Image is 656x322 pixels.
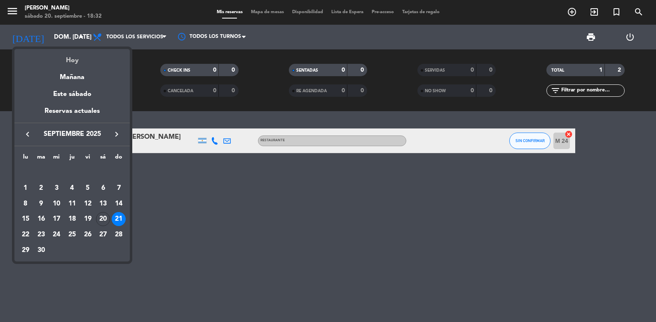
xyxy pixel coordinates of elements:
[33,180,49,196] td: 2 de septiembre de 2025
[34,181,48,195] div: 2
[33,196,49,212] td: 9 de septiembre de 2025
[49,228,63,242] div: 24
[33,243,49,258] td: 30 de septiembre de 2025
[49,180,64,196] td: 3 de septiembre de 2025
[96,227,111,243] td: 27 de septiembre de 2025
[18,243,33,258] td: 29 de septiembre de 2025
[65,181,79,195] div: 4
[14,49,130,66] div: Hoy
[112,181,126,195] div: 7
[49,152,64,165] th: miércoles
[96,197,110,211] div: 13
[80,180,96,196] td: 5 de septiembre de 2025
[111,152,127,165] th: domingo
[111,211,127,227] td: 21 de septiembre de 2025
[96,228,110,242] div: 27
[65,197,79,211] div: 11
[19,243,33,257] div: 29
[96,181,110,195] div: 6
[81,212,95,226] div: 19
[96,180,111,196] td: 6 de septiembre de 2025
[111,196,127,212] td: 14 de septiembre de 2025
[49,227,64,243] td: 24 de septiembre de 2025
[33,152,49,165] th: martes
[111,180,127,196] td: 7 de septiembre de 2025
[81,197,95,211] div: 12
[14,66,130,83] div: Mañana
[19,212,33,226] div: 15
[65,212,79,226] div: 18
[23,129,33,139] i: keyboard_arrow_left
[34,212,48,226] div: 16
[80,211,96,227] td: 19 de septiembre de 2025
[49,196,64,212] td: 10 de septiembre de 2025
[109,129,124,140] button: keyboard_arrow_right
[19,197,33,211] div: 8
[65,228,79,242] div: 25
[81,228,95,242] div: 26
[49,197,63,211] div: 10
[112,129,122,139] i: keyboard_arrow_right
[18,196,33,212] td: 8 de septiembre de 2025
[49,212,63,226] div: 17
[18,165,127,180] td: SEP.
[112,228,126,242] div: 28
[96,211,111,227] td: 20 de septiembre de 2025
[18,180,33,196] td: 1 de septiembre de 2025
[18,211,33,227] td: 15 de septiembre de 2025
[64,180,80,196] td: 4 de septiembre de 2025
[14,106,130,123] div: Reservas actuales
[34,228,48,242] div: 23
[33,227,49,243] td: 23 de septiembre de 2025
[64,196,80,212] td: 11 de septiembre de 2025
[96,196,111,212] td: 13 de septiembre de 2025
[49,181,63,195] div: 3
[34,243,48,257] div: 30
[34,197,48,211] div: 9
[96,212,110,226] div: 20
[19,181,33,195] div: 1
[64,227,80,243] td: 25 de septiembre de 2025
[18,227,33,243] td: 22 de septiembre de 2025
[81,181,95,195] div: 5
[80,196,96,212] td: 12 de septiembre de 2025
[33,211,49,227] td: 16 de septiembre de 2025
[96,152,111,165] th: sábado
[14,83,130,106] div: Este sábado
[80,227,96,243] td: 26 de septiembre de 2025
[18,152,33,165] th: lunes
[112,212,126,226] div: 21
[64,211,80,227] td: 18 de septiembre de 2025
[49,211,64,227] td: 17 de septiembre de 2025
[35,129,109,140] span: septiembre 2025
[112,197,126,211] div: 14
[20,129,35,140] button: keyboard_arrow_left
[64,152,80,165] th: jueves
[80,152,96,165] th: viernes
[19,228,33,242] div: 22
[111,227,127,243] td: 28 de septiembre de 2025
